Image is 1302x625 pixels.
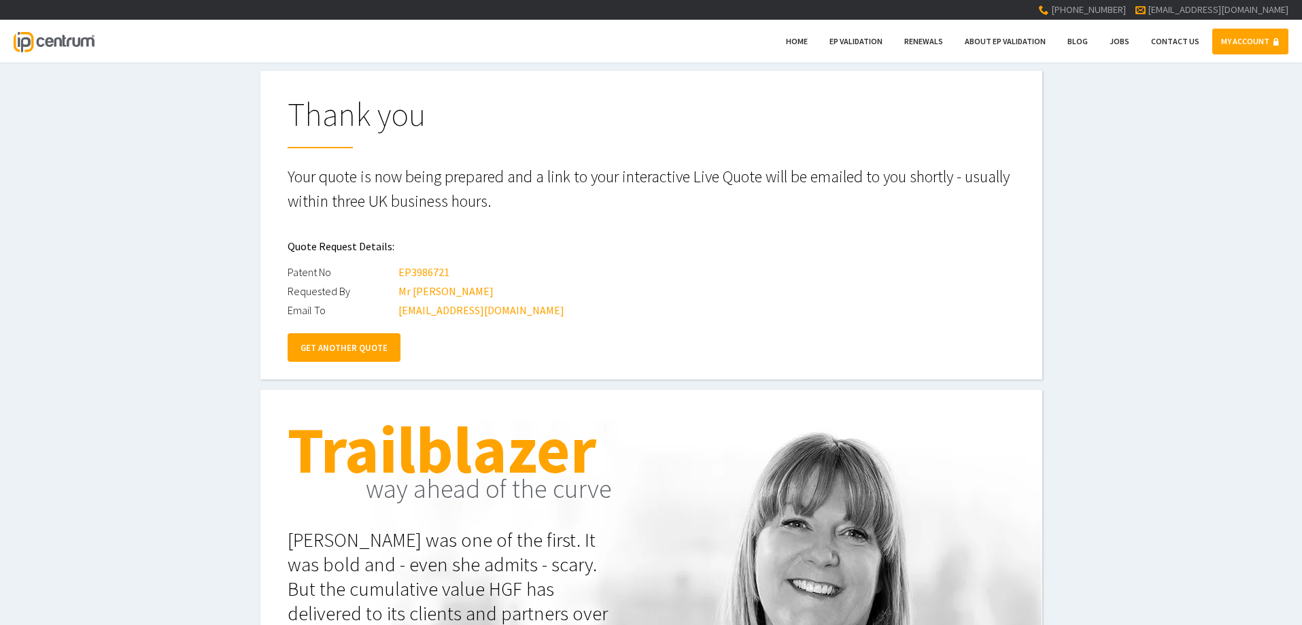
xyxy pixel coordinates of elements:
[288,263,396,282] div: Patent No
[1051,3,1126,16] span: [PHONE_NUMBER]
[288,230,1015,263] h2: Quote Request Details:
[288,98,1015,148] h1: Thank you
[1067,36,1088,46] span: Blog
[1212,29,1288,54] a: MY ACCOUNT
[904,36,943,46] span: Renewals
[786,36,808,46] span: Home
[1142,29,1208,54] a: Contact Us
[965,36,1046,46] span: About EP Validation
[288,301,396,320] div: Email To
[14,20,94,63] a: IP Centrum
[288,165,1015,214] p: Your quote is now being prepared and a link to your interactive Live Quote will be emailed to you...
[829,36,883,46] span: EP Validation
[288,333,400,362] a: GET ANOTHER QUOTE
[895,29,952,54] a: Renewals
[288,282,396,301] div: Requested By
[1059,29,1097,54] a: Blog
[1151,36,1199,46] span: Contact Us
[1101,29,1138,54] a: Jobs
[1148,3,1288,16] a: [EMAIL_ADDRESS][DOMAIN_NAME]
[1110,36,1129,46] span: Jobs
[398,282,494,301] div: Mr [PERSON_NAME]
[398,263,449,282] div: EP3986721
[821,29,891,54] a: EP Validation
[398,301,564,320] div: [EMAIL_ADDRESS][DOMAIN_NAME]
[777,29,817,54] a: Home
[956,29,1055,54] a: About EP Validation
